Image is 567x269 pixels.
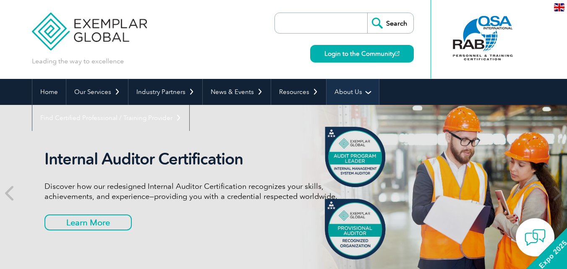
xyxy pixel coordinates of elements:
a: Industry Partners [128,79,202,105]
p: Discover how our redesigned Internal Auditor Certification recognizes your skills, achievements, ... [44,181,359,201]
h2: Internal Auditor Certification [44,149,359,169]
img: open_square.png [395,51,400,56]
img: en [554,3,564,11]
input: Search [367,13,413,33]
a: Learn More [44,214,132,230]
a: Login to the Community [310,45,414,63]
a: News & Events [203,79,271,105]
a: Home [32,79,66,105]
a: Our Services [66,79,128,105]
a: Resources [271,79,326,105]
a: About Us [327,79,379,105]
p: Leading the way to excellence [32,57,124,66]
a: Find Certified Professional / Training Provider [32,105,189,131]
img: contact-chat.png [525,227,546,248]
